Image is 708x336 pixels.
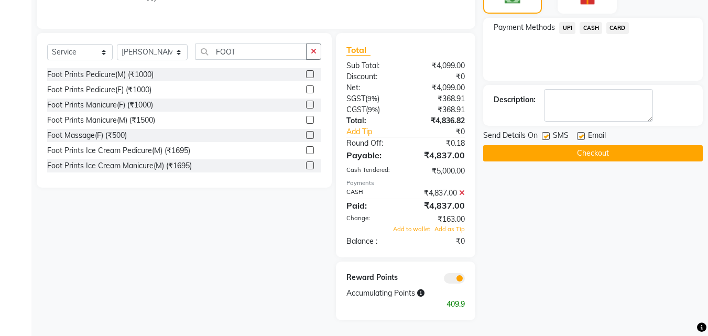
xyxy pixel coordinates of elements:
div: Change: [339,214,406,225]
div: Balance : [339,236,406,247]
input: Search or Scan [195,44,307,60]
span: 9% [367,94,377,103]
span: CARD [606,22,629,34]
div: ₹0 [406,71,473,82]
span: CGST [346,105,366,114]
div: ₹368.91 [406,104,473,115]
span: Total [346,45,371,56]
span: Send Details On [483,130,538,143]
div: ( ) [339,93,406,104]
div: Foot Prints Ice Cream Pedicure(M) (₹1695) [47,145,190,156]
div: CASH [339,188,406,199]
div: Cash Tendered: [339,166,406,177]
div: ₹4,837.00 [406,149,473,161]
div: 409.9 [339,299,473,310]
span: 9% [368,105,378,114]
div: ₹5,000.00 [406,166,473,177]
div: Payable: [339,149,406,161]
div: ₹4,837.00 [406,199,473,212]
span: SGST [346,94,365,103]
div: ( ) [339,104,406,115]
div: Discount: [339,71,406,82]
span: Add as Tip [434,225,465,233]
div: ₹163.00 [406,214,473,225]
div: Sub Total: [339,60,406,71]
div: ₹0.18 [406,138,473,149]
div: ₹0 [417,126,473,137]
div: Payments [346,179,465,188]
span: SMS [553,130,569,143]
div: Round Off: [339,138,406,149]
div: ₹4,099.00 [406,60,473,71]
div: Foot Prints Manicure(M) (₹1500) [47,115,155,126]
div: ₹4,837.00 [406,188,473,199]
div: Foot Prints Pedicure(F) (₹1000) [47,84,151,95]
div: Paid: [339,199,406,212]
div: Description: [494,94,536,105]
div: Foot Prints Ice Cream Manicure(M) (₹1695) [47,160,192,171]
div: ₹368.91 [406,93,473,104]
span: CASH [580,22,602,34]
button: Checkout [483,145,703,161]
div: Foot Massage(F) (₹500) [47,130,127,141]
span: Payment Methods [494,22,555,33]
span: Add to wallet [393,225,430,233]
div: ₹4,836.82 [406,115,473,126]
span: Email [588,130,606,143]
div: ₹0 [406,236,473,247]
a: Add Tip [339,126,417,137]
div: Foot Prints Manicure(F) (₹1000) [47,100,153,111]
span: UPI [559,22,575,34]
div: Foot Prints Pedicure(M) (₹1000) [47,69,154,80]
div: Accumulating Points [339,288,439,299]
div: ₹4,099.00 [406,82,473,93]
div: Net: [339,82,406,93]
div: Reward Points [339,272,406,284]
div: Total: [339,115,406,126]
